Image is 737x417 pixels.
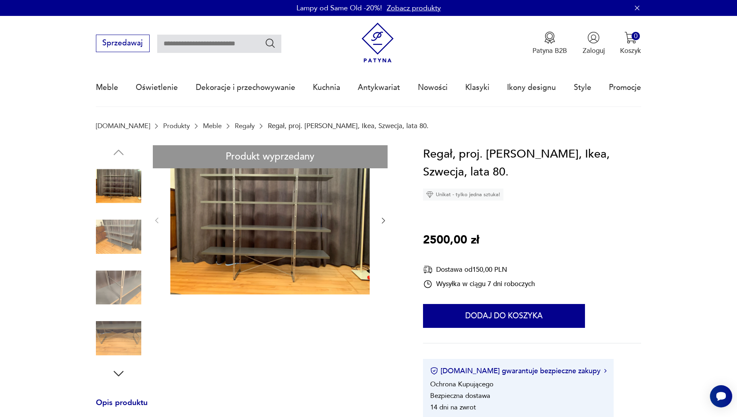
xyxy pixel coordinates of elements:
img: Zdjęcie produktu Regał, proj. Niels Gammelgaard, Ikea, Szwecja, lata 80. [96,164,141,209]
h3: Opis produktu [96,400,400,416]
div: Unikat - tylko jedna sztuka! [423,189,503,201]
p: 2500,00 zł [423,231,479,249]
p: Zaloguj [583,46,605,55]
a: Ikony designu [507,69,556,106]
button: Szukaj [265,37,276,49]
button: 0Koszyk [620,31,641,55]
img: Ikona medalu [544,31,556,44]
iframe: Smartsupp widget button [710,385,732,407]
img: Ikona diamentu [426,191,433,198]
img: Zdjęcie produktu Regał, proj. Niels Gammelgaard, Ikea, Szwecja, lata 80. [96,316,141,361]
div: Wysyłka w ciągu 7 dni roboczych [423,279,535,289]
img: Ikona dostawy [423,265,433,275]
img: Ikona certyfikatu [430,367,438,375]
button: Dodaj do koszyka [423,304,585,328]
img: Ikonka użytkownika [587,31,600,44]
a: [DOMAIN_NAME] [96,122,150,130]
p: Koszyk [620,46,641,55]
img: Zdjęcie produktu Regał, proj. Niels Gammelgaard, Ikea, Szwecja, lata 80. [96,214,141,259]
a: Sprzedawaj [96,41,150,47]
a: Meble [96,69,118,106]
button: Zaloguj [583,31,605,55]
a: Zobacz produkty [387,3,441,13]
h1: Regał, proj. [PERSON_NAME], Ikea, Szwecja, lata 80. [423,145,641,181]
a: Antykwariat [358,69,400,106]
a: Kuchnia [313,69,340,106]
img: Ikona strzałki w prawo [604,369,606,373]
li: Bezpieczna dostawa [430,391,490,400]
img: Zdjęcie produktu Regał, proj. Niels Gammelgaard, Ikea, Szwecja, lata 80. [96,265,141,310]
a: Klasyki [465,69,489,106]
a: Oświetlenie [136,69,178,106]
div: 0 [632,32,640,40]
a: Regały [235,122,255,130]
a: Promocje [609,69,641,106]
p: Patyna B2B [532,46,567,55]
li: 14 dni na zwrot [430,403,476,412]
div: Dostawa od 150,00 PLN [423,265,535,275]
p: Regał, proj. [PERSON_NAME], Ikea, Szwecja, lata 80. [268,122,429,130]
button: [DOMAIN_NAME] gwarantuje bezpieczne zakupy [430,366,606,376]
a: Meble [203,122,222,130]
img: Patyna - sklep z meblami i dekoracjami vintage [358,23,398,63]
button: Patyna B2B [532,31,567,55]
img: Ikona koszyka [624,31,637,44]
a: Produkty [163,122,190,130]
li: Ochrona Kupującego [430,380,493,389]
p: Lampy od Same Old -20%! [296,3,382,13]
a: Ikona medaluPatyna B2B [532,31,567,55]
button: Sprzedawaj [96,35,150,52]
a: Style [574,69,591,106]
div: Produkt wyprzedany [153,145,388,169]
img: Zdjęcie produktu Regał, proj. Niels Gammelgaard, Ikea, Szwecja, lata 80. [170,145,370,295]
a: Dekoracje i przechowywanie [196,69,295,106]
a: Nowości [418,69,448,106]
